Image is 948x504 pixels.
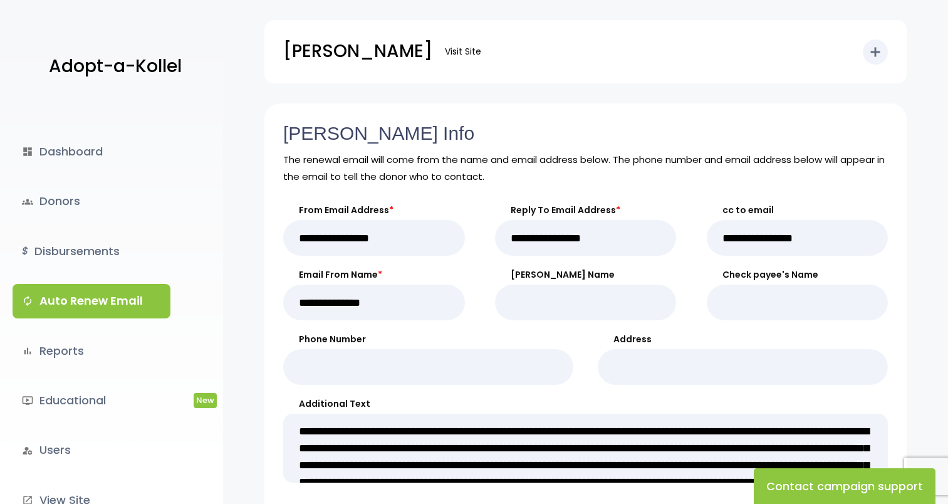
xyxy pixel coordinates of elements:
[283,204,465,217] label: From Email Address
[194,393,217,407] span: New
[283,122,474,145] h2: [PERSON_NAME] Info
[439,39,487,64] a: Visit Site
[598,333,888,346] label: Address
[22,445,33,456] i: manage_accounts
[22,295,33,307] i: autorenew
[283,268,465,281] label: Email From Name
[22,395,33,406] i: ondemand_video
[13,284,170,318] a: autorenewAuto Renew Email
[49,51,182,82] p: Adopt-a-Kollel
[13,135,170,169] a: dashboardDashboard
[283,36,432,67] p: [PERSON_NAME]
[283,397,888,411] label: Additional Text
[13,234,170,268] a: $Disbursements
[863,39,888,65] button: add
[707,268,888,281] label: Check payee's Name
[22,345,33,357] i: bar_chart
[13,184,170,218] a: groupsDonors
[707,204,888,217] label: cc to email
[495,204,677,217] label: Reply To Email Address
[868,45,883,60] i: add
[13,384,170,417] a: ondemand_videoEducationalNew
[22,243,28,261] i: $
[13,433,170,467] a: manage_accountsUsers
[22,196,33,207] span: groups
[283,151,888,204] p: The renewal email will come from the name and email address below. The phone number and email add...
[754,468,935,504] button: Contact campaign support
[13,334,170,368] a: bar_chartReports
[43,36,182,97] a: Adopt-a-Kollel
[495,268,677,281] label: [PERSON_NAME] Name
[22,146,33,157] i: dashboard
[283,333,573,346] label: Phone Number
